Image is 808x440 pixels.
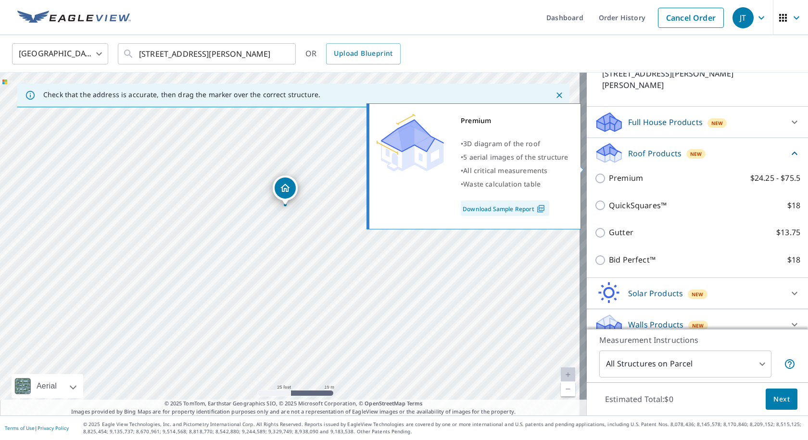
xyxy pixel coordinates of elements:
a: Cancel Order [658,8,724,28]
p: Solar Products [628,288,683,299]
span: Upload Blueprint [334,48,392,60]
a: Current Level 20, Zoom In Disabled [561,367,575,382]
img: EV Logo [17,11,131,25]
p: Estimated Total: $0 [597,389,681,410]
span: New [692,290,704,298]
a: OpenStreetMap [365,400,405,407]
span: Next [773,393,790,405]
div: Aerial [34,374,60,398]
span: New [692,322,704,329]
span: © 2025 TomTom, Earthstar Geographics SIO, © 2025 Microsoft Corporation, © [164,400,423,408]
div: • [461,137,568,151]
a: Current Level 20, Zoom Out [561,382,575,396]
a: Upload Blueprint [326,43,400,64]
p: $24.25 - $75.5 [750,172,800,184]
p: Measurement Instructions [599,334,795,346]
span: Your report will include each building or structure inside the parcel boundary. In some cases, du... [784,358,795,370]
div: Roof ProductsNew [594,142,800,164]
div: Aerial [12,374,83,398]
p: $13.75 [776,226,800,239]
button: Next [766,389,797,410]
div: [GEOGRAPHIC_DATA] [12,40,108,67]
p: | [5,425,69,431]
div: Walls ProductsNew [594,313,800,336]
a: Privacy Policy [38,425,69,431]
div: All Structures on Parcel [599,351,771,377]
img: Pdf Icon [534,204,547,213]
p: $18 [787,200,800,212]
p: Full House Products [628,116,703,128]
div: • [461,164,568,177]
img: Premium [377,114,444,172]
span: 5 aerial images of the structure [463,152,568,162]
span: New [690,150,702,158]
p: Premium [609,172,643,184]
p: Roof Products [628,148,682,159]
button: Close [553,89,566,101]
div: Full House ProductsNew [594,111,800,134]
p: Gutter [609,226,633,239]
a: Terms of Use [5,425,35,431]
p: $18 [787,254,800,266]
input: Search by address or latitude-longitude [139,40,276,67]
span: All critical measurements [463,166,547,175]
div: JT [732,7,754,28]
p: QuickSquares™ [609,200,667,212]
div: • [461,151,568,164]
div: Solar ProductsNew [594,282,800,305]
p: Walls Products [628,319,683,330]
div: • [461,177,568,191]
span: Waste calculation table [463,179,541,189]
p: Bid Perfect™ [609,254,656,266]
span: New [711,119,723,127]
div: Premium [461,114,568,127]
a: Download Sample Report [461,201,549,216]
p: Check that the address is accurate, then drag the marker over the correct structure. [43,90,320,99]
a: Terms [407,400,423,407]
p: © 2025 Eagle View Technologies, Inc. and Pictometry International Corp. All Rights Reserved. Repo... [83,421,803,435]
p: [STREET_ADDRESS][PERSON_NAME][PERSON_NAME] [602,68,766,91]
span: 3D diagram of the roof [463,139,540,148]
div: OR [305,43,401,64]
div: Dropped pin, building 1, Residential property, 20 Stanton Rd Darien, CT 06820 [273,176,298,205]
